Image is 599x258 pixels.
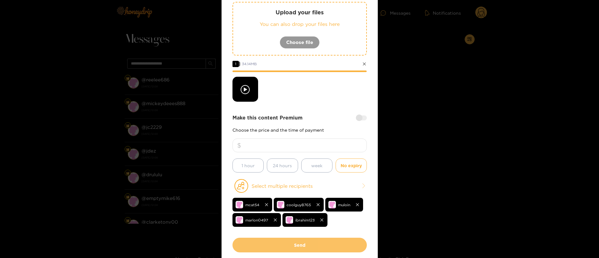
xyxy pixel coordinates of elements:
button: No expiry [336,158,367,173]
button: Send [232,238,367,252]
span: coolguy8765 [287,201,311,208]
button: 24 hours [267,158,298,173]
img: no-avatar.png [286,216,293,224]
button: 1 hour [232,158,264,173]
button: week [301,158,332,173]
span: ibrahim123 [295,217,315,224]
img: no-avatar.png [277,201,284,208]
span: 1 [232,61,239,67]
img: no-avatar.png [236,201,243,208]
span: No expiry [341,162,362,169]
button: Choose file [280,36,320,49]
span: 34.14 MB [242,62,257,66]
span: 24 hours [273,162,292,169]
span: 1 hour [242,162,255,169]
p: You can also drop your files here [246,21,354,28]
strong: Make this content Premium [232,114,302,121]
span: week [311,162,322,169]
p: Upload your files [246,9,354,16]
button: Select multiple recipients [232,179,367,193]
img: no-avatar.png [328,201,336,208]
span: muloin [338,201,350,208]
span: mcat54 [245,201,259,208]
p: Choose the price and the time of payment [232,128,367,132]
span: marlon0497 [245,217,268,224]
img: no-avatar.png [236,216,243,224]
